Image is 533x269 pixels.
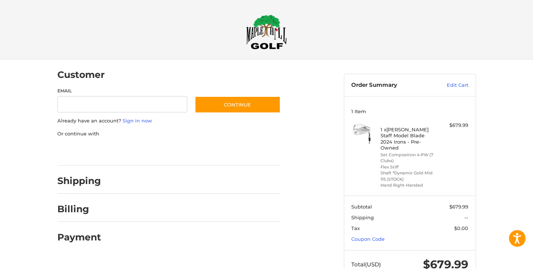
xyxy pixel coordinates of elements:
span: Shipping [351,214,374,220]
label: Email [57,88,188,94]
iframe: PayPal-paypal [55,145,110,158]
h3: 1 Item [351,108,468,114]
p: Or continue with [57,130,281,138]
button: Continue [195,96,281,113]
li: Set Composition 4-PW (7 Clubs) [381,152,437,164]
a: Coupon Code [351,236,385,242]
h2: Shipping [57,175,101,187]
iframe: PayPal-venmo [180,145,236,158]
p: Already have an account? [57,117,281,125]
img: Maple Hill Golf [246,14,287,49]
li: Shaft *Dynamic Gold Mid 115 (STOCK) [381,170,437,182]
li: Flex Stiff [381,164,437,170]
div: $679.99 [439,122,468,129]
li: Hand Right-Handed [381,182,437,188]
span: Subtotal [351,204,372,210]
iframe: PayPal-paylater [118,145,173,158]
span: Total (USD) [351,261,381,268]
span: $0.00 [454,225,468,231]
iframe: Google Customer Reviews [472,249,533,269]
h2: Billing [57,203,101,215]
span: $679.99 [449,204,468,210]
h2: Customer [57,69,105,81]
a: Edit Cart [431,82,468,89]
h2: Payment [57,232,101,243]
a: Sign in now [123,118,152,124]
span: -- [465,214,468,220]
span: Tax [351,225,360,231]
h4: 1 x [PERSON_NAME] Staff Model Blade 2024 Irons - Pre-Owned [381,127,437,151]
h3: Order Summary [351,82,431,89]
